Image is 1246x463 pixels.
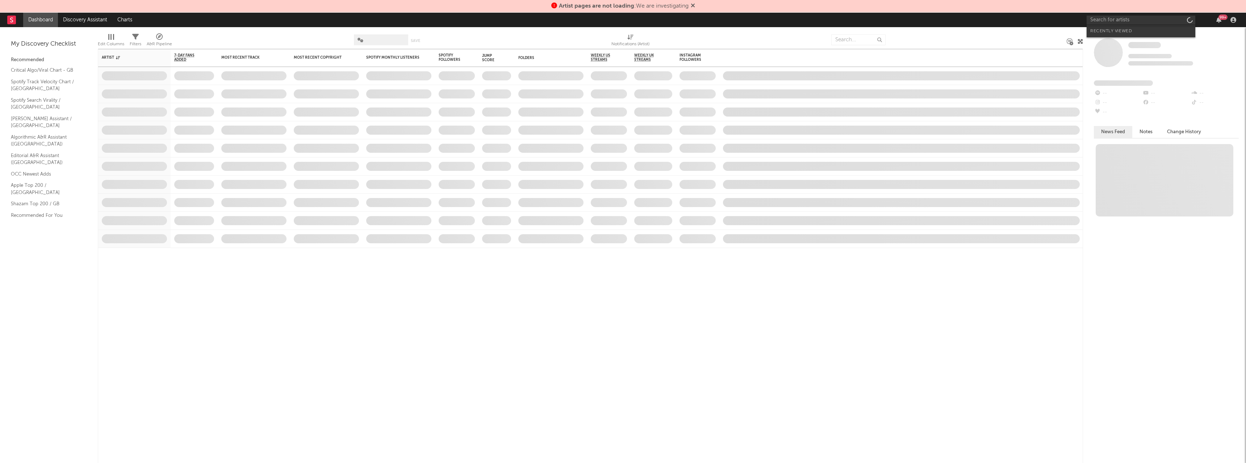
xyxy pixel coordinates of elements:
[1216,17,1221,23] button: 99+
[680,53,705,62] div: Instagram Followers
[1087,16,1195,25] input: Search for artists
[691,3,695,9] span: Dismiss
[1142,98,1190,108] div: --
[294,55,348,60] div: Most Recent Copyright
[1218,14,1228,20] div: 99 +
[1128,61,1193,66] span: 0 fans last week
[11,133,80,148] a: Algorithmic A&R Assistant ([GEOGRAPHIC_DATA])
[11,56,87,64] div: Recommended
[11,170,80,178] a: OCC Newest Adds
[411,39,420,43] button: Save
[1094,98,1142,108] div: --
[1094,89,1142,98] div: --
[518,56,573,60] div: Folders
[130,40,141,49] div: Filters
[98,31,124,52] div: Edit Columns
[1160,126,1208,138] button: Change History
[611,40,649,49] div: Notifications (Artist)
[1142,89,1190,98] div: --
[439,53,464,62] div: Spotify Followers
[11,115,80,130] a: [PERSON_NAME] Assistant / [GEOGRAPHIC_DATA]
[559,3,689,9] span: : We are investigating
[1128,42,1161,48] span: Some Artist
[1191,98,1239,108] div: --
[11,200,80,208] a: Shazam Top 200 / GB
[482,54,500,62] div: Jump Score
[1128,54,1172,58] span: Tracking Since: [DATE]
[147,31,172,52] div: A&R Pipeline
[11,66,80,74] a: Critical Algo/Viral Chart - GB
[591,53,616,62] span: Weekly US Streams
[1094,80,1153,86] span: Fans Added by Platform
[11,40,87,49] div: My Discovery Checklist
[559,3,634,9] span: Artist pages are not loading
[11,152,80,167] a: Editorial A&R Assistant ([GEOGRAPHIC_DATA])
[634,53,661,62] span: Weekly UK Streams
[1128,42,1161,49] a: Some Artist
[23,13,58,27] a: Dashboard
[98,40,124,49] div: Edit Columns
[147,40,172,49] div: A&R Pipeline
[11,78,80,93] a: Spotify Track Velocity Chart / [GEOGRAPHIC_DATA]
[112,13,137,27] a: Charts
[1090,27,1192,35] div: Recently Viewed
[130,31,141,52] div: Filters
[1094,108,1142,117] div: --
[174,53,203,62] span: 7-Day Fans Added
[831,34,886,45] input: Search...
[11,96,80,111] a: Spotify Search Virality / [GEOGRAPHIC_DATA]
[1094,126,1132,138] button: News Feed
[1132,126,1160,138] button: Notes
[11,211,80,219] a: Recommended For You
[221,55,276,60] div: Most Recent Track
[366,55,421,60] div: Spotify Monthly Listeners
[611,31,649,52] div: Notifications (Artist)
[11,181,80,196] a: Apple Top 200 / [GEOGRAPHIC_DATA]
[102,55,156,60] div: Artist
[58,13,112,27] a: Discovery Assistant
[1191,89,1239,98] div: --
